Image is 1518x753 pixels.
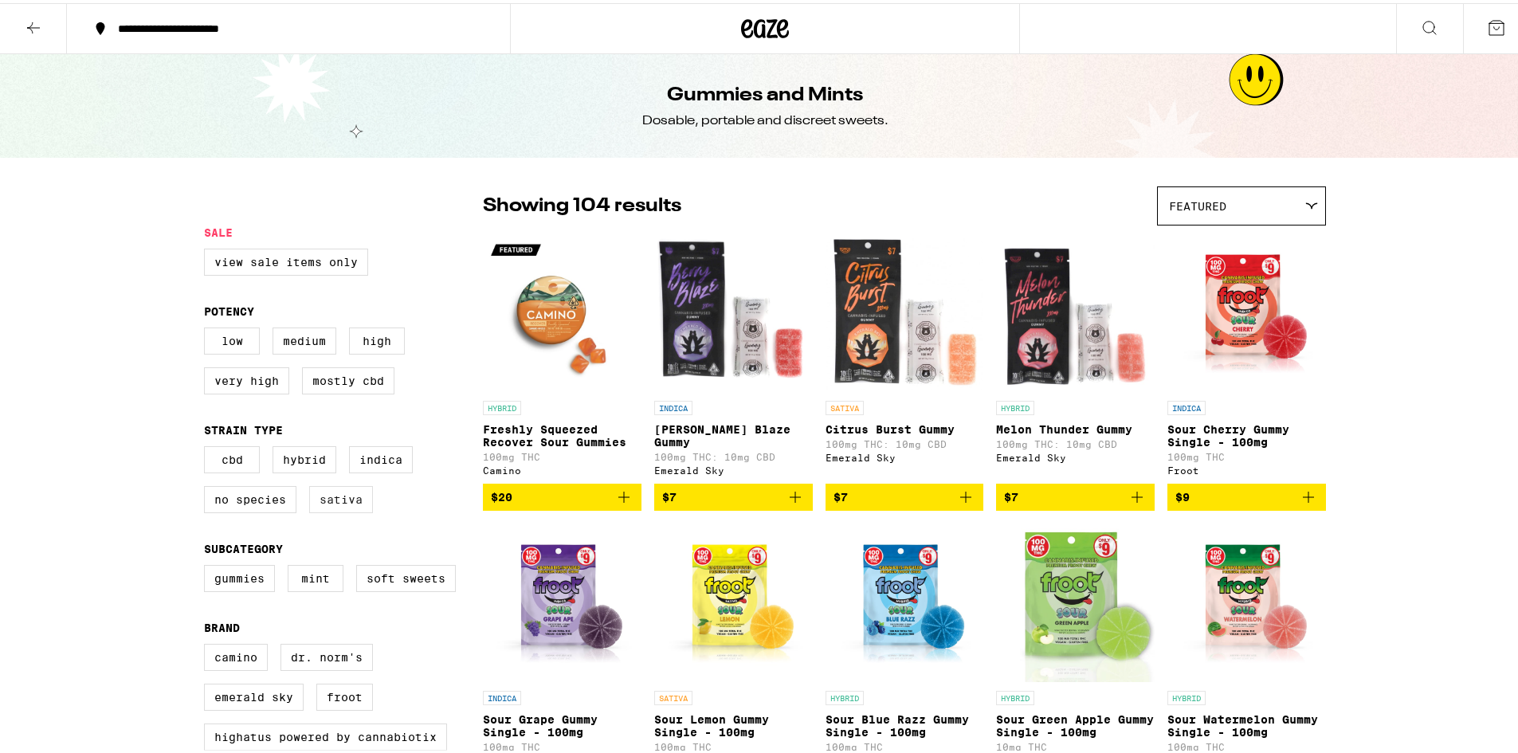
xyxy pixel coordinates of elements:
[1167,449,1326,459] p: 100mg THC
[491,488,512,500] span: $20
[642,109,888,127] div: Dosable, portable and discreet sweets.
[1167,739,1326,749] p: 100mg THC
[483,190,681,217] p: Showing 104 results
[1169,197,1226,210] span: Featured
[834,488,848,500] span: $7
[996,230,1155,480] a: Open page for Melon Thunder Gummy from Emerald Sky
[483,480,641,508] button: Add to bag
[996,688,1034,702] p: HYBRID
[273,324,336,351] label: Medium
[483,230,641,480] a: Open page for Freshly Squeezed Recover Sour Gummies from Camino
[483,710,641,735] p: Sour Grape Gummy Single - 100mg
[996,520,1155,680] img: Froot - Sour Green Apple Gummy Single - 100mg
[826,449,984,460] div: Emerald Sky
[996,398,1034,412] p: HYBRID
[288,562,343,589] label: Mint
[1167,688,1206,702] p: HYBRID
[204,421,283,433] legend: Strain Type
[349,443,413,470] label: Indica
[273,443,336,470] label: Hybrid
[654,688,692,702] p: SATIVA
[483,420,641,445] p: Freshly Squeezed Recover Sour Gummies
[654,710,813,735] p: Sour Lemon Gummy Single - 100mg
[204,302,254,315] legend: Potency
[309,483,373,510] label: Sativa
[1167,398,1206,412] p: INDICA
[483,449,641,459] p: 100mg THC
[826,230,984,390] img: Emerald Sky - Citrus Burst Gummy
[996,230,1155,390] img: Emerald Sky - Melon Thunder Gummy
[654,520,813,680] img: Froot - Sour Lemon Gummy Single - 100mg
[654,398,692,412] p: INDICA
[826,436,984,446] p: 100mg THC: 10mg CBD
[1167,420,1326,445] p: Sour Cherry Gummy Single - 100mg
[654,462,813,473] div: Emerald Sky
[483,462,641,473] div: Camino
[654,739,813,749] p: 100mg THC
[483,688,521,702] p: INDICA
[826,420,984,433] p: Citrus Burst Gummy
[204,720,447,747] label: Highatus Powered by Cannabiotix
[654,230,813,480] a: Open page for Berry Blaze Gummy from Emerald Sky
[996,480,1155,508] button: Add to bag
[204,324,260,351] label: Low
[826,688,864,702] p: HYBRID
[1167,520,1326,680] img: Froot - Sour Watermelon Gummy Single - 100mg
[826,520,984,680] img: Froot - Sour Blue Razz Gummy Single - 100mg
[204,364,289,391] label: Very High
[826,480,984,508] button: Add to bag
[662,488,677,500] span: $7
[356,562,456,589] label: Soft Sweets
[204,223,233,236] legend: Sale
[280,641,373,668] label: Dr. Norm's
[654,480,813,508] button: Add to bag
[204,618,240,631] legend: Brand
[316,680,373,708] label: Froot
[654,420,813,445] p: [PERSON_NAME] Blaze Gummy
[204,641,268,668] label: Camino
[1167,230,1326,390] img: Froot - Sour Cherry Gummy Single - 100mg
[1167,480,1326,508] button: Add to bag
[996,436,1155,446] p: 100mg THC: 10mg CBD
[204,443,260,470] label: CBD
[667,79,863,106] h1: Gummies and Mints
[204,245,368,273] label: View Sale Items Only
[826,398,864,412] p: SATIVA
[204,562,275,589] label: Gummies
[1167,462,1326,473] div: Froot
[1167,710,1326,735] p: Sour Watermelon Gummy Single - 100mg
[996,420,1155,433] p: Melon Thunder Gummy
[483,739,641,749] p: 100mg THC
[1004,488,1018,500] span: $7
[1175,488,1190,500] span: $9
[483,230,641,390] img: Camino - Freshly Squeezed Recover Sour Gummies
[302,364,394,391] label: Mostly CBD
[483,398,521,412] p: HYBRID
[204,483,296,510] label: No Species
[654,230,813,390] img: Emerald Sky - Berry Blaze Gummy
[996,710,1155,735] p: Sour Green Apple Gummy Single - 100mg
[204,539,283,552] legend: Subcategory
[1167,230,1326,480] a: Open page for Sour Cherry Gummy Single - 100mg from Froot
[996,739,1155,749] p: 10mg THC
[654,449,813,459] p: 100mg THC: 10mg CBD
[483,520,641,680] img: Froot - Sour Grape Gummy Single - 100mg
[826,710,984,735] p: Sour Blue Razz Gummy Single - 100mg
[349,324,405,351] label: High
[826,230,984,480] a: Open page for Citrus Burst Gummy from Emerald Sky
[826,739,984,749] p: 100mg THC
[204,680,304,708] label: Emerald Sky
[996,449,1155,460] div: Emerald Sky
